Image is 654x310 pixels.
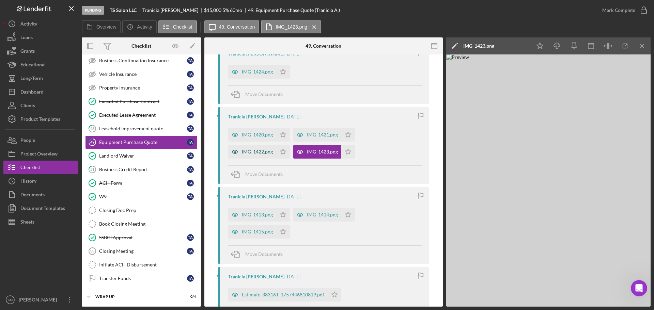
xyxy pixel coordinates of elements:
div: ACH Form [99,180,187,186]
button: Clients [3,99,78,112]
button: Document Templates [3,201,78,215]
div: Tranicia [PERSON_NAME] [142,7,204,13]
div: IMG_1424.png [242,69,273,75]
div: T A [187,193,194,200]
div: Landlord Waiver [99,153,187,159]
div: T A [187,71,194,78]
div: T A [187,166,194,173]
div: Project Overview [20,147,58,162]
tspan: 48 [90,126,94,131]
div: Equipment Purchase Quote [99,140,187,145]
a: 55Closing MeetingTA [85,244,198,258]
button: Activity [3,17,78,31]
div: T A [187,248,194,255]
button: Activity [122,20,156,33]
button: IMG_1413.png [228,208,290,222]
a: SSBCI ApprovalTA [85,231,198,244]
div: T A [187,84,194,91]
a: Documents [3,188,78,201]
label: Checklist [173,24,192,30]
div: Long-Term [20,71,43,87]
button: Mark Complete [595,3,651,17]
div: Clients [20,99,35,114]
button: IMG_1420.png [228,128,290,142]
a: Dashboard [3,85,78,99]
div: Closing Doc Prep [99,208,197,213]
button: History [3,174,78,188]
div: IMG_1423.png [463,43,494,49]
div: Pending [82,6,104,15]
div: Executed Lease Agreement [99,112,187,118]
b: TS Salon LLC [110,7,137,13]
time: 2025-09-09 21:35 [285,194,300,199]
div: People [20,133,35,149]
tspan: 49 [90,140,95,144]
div: Document Templates [20,201,65,217]
div: 0 / 4 [184,295,196,299]
div: $15,000 [204,7,221,13]
button: Project Overview [3,147,78,161]
div: Estimate_383161_1757446810819.pdf [242,292,324,297]
div: 49. Equipment Purchase Quote (Tranicia A.) [248,7,340,13]
a: 51Business Credit ReportTA [85,163,198,176]
div: Dashboard [20,85,44,100]
div: Documents [20,188,45,203]
button: IMG_1414.png [293,208,355,222]
button: Loans [3,31,78,44]
a: Closing Doc Prep [85,203,198,217]
div: IMG_1422.png [242,149,273,154]
button: IMG_1424.png [228,65,290,79]
div: T A [187,275,194,282]
div: Initiate ACH Disbursement [99,262,197,267]
span: Move Documents [245,91,283,97]
iframe: Intercom live chat [631,280,647,296]
button: People [3,133,78,147]
div: Property Insurance [99,85,187,91]
a: Book Closing Meeting [85,217,198,231]
div: T A [187,98,194,105]
div: T A [187,152,194,159]
a: Property InsuranceTA [85,81,198,95]
div: Mark Complete [602,3,635,17]
div: IMG_1420.png [242,132,273,137]
div: IMG_1415.png [242,229,273,234]
button: Product Templates [3,112,78,126]
span: Move Documents [245,251,283,257]
a: Sheets [3,215,78,229]
div: Sheets [20,215,34,230]
div: Executed Purchase Contract [99,99,187,104]
a: 48Leasehold Improvement quoteTA [85,122,198,135]
div: Product Templates [20,112,60,128]
text: AM [8,298,13,302]
div: Transfer Funds [99,276,187,281]
div: T A [187,234,194,241]
div: W9 [99,194,187,199]
div: T A [187,180,194,186]
div: Business Continuation Insurance [99,58,187,63]
div: Educational [20,58,46,73]
label: Overview [96,24,116,30]
button: Long-Term [3,71,78,85]
button: Checklist [3,161,78,174]
label: 49. Conversation [219,24,255,30]
button: Estimate_383161_1757446810819.pdf [228,288,341,301]
a: Educational [3,58,78,71]
button: Grants [3,44,78,58]
a: Landlord WaiverTA [85,149,198,163]
div: Tranicia [PERSON_NAME] [228,274,284,279]
div: IMG_1421.png [307,132,338,137]
div: Tranicia [PERSON_NAME] [228,114,284,119]
button: IMG_1423.png [261,20,321,33]
button: Overview [82,20,121,33]
button: Checklist [158,20,197,33]
div: Book Closing Meeting [99,221,197,227]
div: Checklist [20,161,40,176]
a: Initiate ACH Disbursement [85,258,198,272]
